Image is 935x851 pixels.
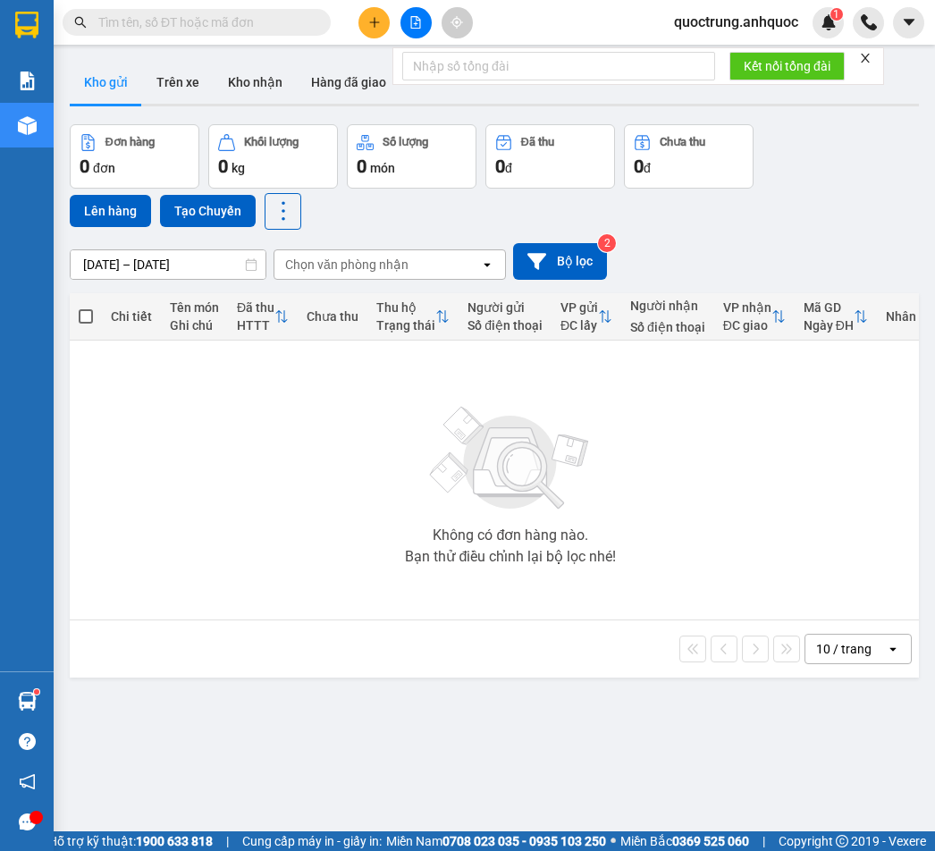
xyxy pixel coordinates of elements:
button: Bộ lọc [513,243,607,280]
input: Nhập số tổng đài [402,52,715,80]
span: plus [368,16,381,29]
span: Miền Bắc [620,831,749,851]
div: Đã thu [521,136,554,148]
div: VP nhận [723,300,771,315]
div: Chưa thu [660,136,705,148]
button: Đã thu0đ [485,124,615,189]
input: Tìm tên, số ĐT hoặc mã đơn [98,13,309,32]
div: Mã GD [804,300,854,315]
span: Kết nối tổng đài [744,56,830,76]
sup: 1 [34,689,39,695]
button: Đơn hàng0đơn [70,124,199,189]
span: aim [451,16,463,29]
div: HTTT [237,318,274,333]
span: đ [644,161,651,175]
span: đ [505,161,512,175]
span: close [859,52,872,64]
button: Số lượng0món [347,124,476,189]
div: 10 / trang [816,640,872,658]
span: copyright [836,835,848,847]
img: phone-icon [861,14,877,30]
div: Số điện thoại [467,318,543,333]
button: Kho nhận [214,61,297,104]
span: | [762,831,765,851]
span: 0 [357,156,366,177]
span: kg [232,161,245,175]
div: Chi tiết [111,309,152,324]
button: Khối lượng0kg [208,124,338,189]
div: Không có đơn hàng nào. [433,528,588,543]
span: | [226,831,229,851]
div: Trạng thái [376,318,435,333]
div: Bạn thử điều chỉnh lại bộ lọc nhé! [405,550,616,564]
input: Select a date range. [71,250,265,279]
button: Kho gửi [70,61,142,104]
div: Tên món [170,300,219,315]
img: logo-vxr [15,12,38,38]
div: Số lượng [383,136,428,148]
sup: 2 [598,234,616,252]
span: 0 [80,156,89,177]
button: file-add [400,7,432,38]
span: 0 [495,156,505,177]
th: Toggle SortBy [552,293,621,341]
button: Chưa thu0đ [624,124,754,189]
span: quoctrung.anhquoc [660,11,813,33]
svg: open [886,642,900,656]
span: đơn [93,161,115,175]
span: 1 [833,8,839,21]
img: warehouse-icon [18,116,37,135]
th: Toggle SortBy [795,293,877,341]
img: svg+xml;base64,PHN2ZyBjbGFzcz0ibGlzdC1wbHVnX19zdmciIHhtbG5zPSJodHRwOi8vd3d3LnczLm9yZy8yMDAwL3N2Zy... [421,396,600,521]
div: ĐC lấy [560,318,598,333]
div: Chưa thu [307,309,358,324]
div: Đơn hàng [105,136,155,148]
span: message [19,813,36,830]
th: Toggle SortBy [714,293,795,341]
strong: 0369 525 060 [672,834,749,848]
svg: open [480,257,494,272]
img: icon-new-feature [821,14,837,30]
strong: 0708 023 035 - 0935 103 250 [442,834,606,848]
span: Cung cấp máy in - giấy in: [242,831,382,851]
span: Hỗ trợ kỹ thuật: [48,831,213,851]
button: Lên hàng [70,195,151,227]
span: file-add [409,16,422,29]
div: Thu hộ [376,300,435,315]
th: Toggle SortBy [367,293,459,341]
div: Người nhận [630,299,705,313]
span: caret-down [901,14,917,30]
div: ĐC giao [723,318,771,333]
div: Khối lượng [244,136,299,148]
span: ⚪️ [611,838,616,845]
div: Ngày ĐH [804,318,854,333]
div: Số điện thoại [630,320,705,334]
span: question-circle [19,733,36,750]
button: Trên xe [142,61,214,104]
span: 0 [218,156,228,177]
button: Hàng đã giao [297,61,400,104]
button: plus [358,7,390,38]
div: Ghi chú [170,318,219,333]
div: Người gửi [467,300,543,315]
strong: 1900 633 818 [136,834,213,848]
img: solution-icon [18,72,37,90]
sup: 1 [830,8,843,21]
div: Chọn văn phòng nhận [285,256,409,274]
button: Kết nối tổng đài [729,52,845,80]
span: món [370,161,395,175]
button: caret-down [893,7,924,38]
span: Miền Nam [386,831,606,851]
th: Toggle SortBy [228,293,298,341]
img: warehouse-icon [18,692,37,711]
span: notification [19,773,36,790]
div: Đã thu [237,300,274,315]
div: VP gửi [560,300,598,315]
span: 0 [634,156,644,177]
button: aim [442,7,473,38]
span: search [74,16,87,29]
button: Tạo Chuyến [160,195,256,227]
